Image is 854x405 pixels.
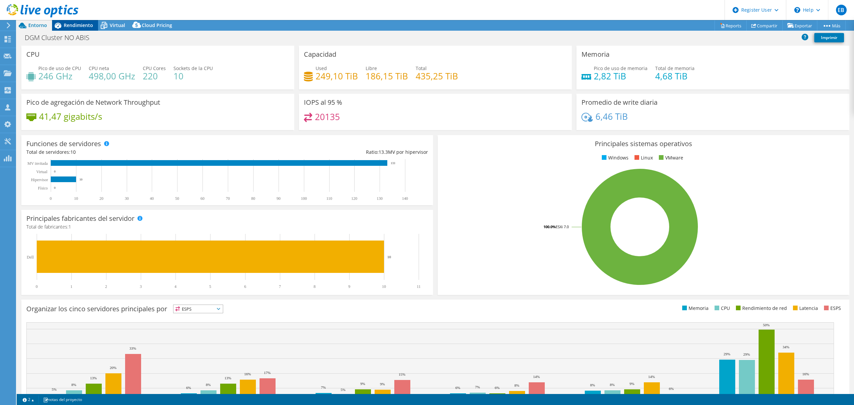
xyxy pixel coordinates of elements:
text: 14% [533,375,540,379]
text: 0 [36,284,38,289]
text: 7% [475,385,480,389]
text: 2 [105,284,107,289]
h3: Pico de agregación de Network Throughput [26,99,160,106]
text: 0 [54,186,56,189]
h3: Promedio de write diaria [581,99,658,106]
text: 34% [783,345,789,349]
svg: \n [794,7,800,13]
text: Dell [27,255,34,260]
span: 10 [70,149,76,155]
tspan: 100.0% [543,224,556,229]
text: 20% [110,366,116,370]
span: Pico de uso de CPU [38,65,81,71]
span: 1 [68,224,71,230]
text: 133 [391,161,395,165]
text: 8% [206,383,211,387]
text: 90 [277,196,281,201]
tspan: Físico [38,186,48,190]
h4: 186,15 TiB [366,72,408,80]
text: 17% [264,371,271,375]
text: 3 [140,284,142,289]
text: 7 [279,284,281,289]
span: Libre [366,65,377,71]
text: 50 [175,196,179,201]
h4: 435,25 TiB [416,72,458,80]
text: 5% [52,387,57,391]
text: 10 [74,196,78,201]
li: Rendimiento de red [734,305,787,312]
h4: 20135 [315,113,340,120]
text: 10 [79,178,83,181]
h4: Total de fabricantes: [26,223,428,231]
span: Total de memoria [655,65,695,71]
span: ESPS [173,305,223,313]
div: Ratio: MV por hipervisor [227,148,428,156]
text: MV invitada [27,161,48,166]
span: Cloud Pricing [142,22,172,28]
h3: CPU [26,51,40,58]
text: 110 [326,196,332,201]
text: 29% [724,352,730,356]
h3: Funciones de servidores [26,140,101,147]
a: Más [817,20,846,31]
a: Exportar [782,20,817,31]
li: Windows [600,154,628,161]
text: 6 [244,284,246,289]
text: 9% [380,382,385,386]
text: 9 [348,284,350,289]
h3: Capacidad [304,51,336,58]
span: CPU neta [89,65,109,71]
h3: IOPS al 95 % [304,99,342,106]
text: 10 [387,255,391,259]
text: 60 [200,196,204,201]
text: 0 [54,170,56,173]
text: 130 [377,196,383,201]
span: Virtual [110,22,125,28]
text: 70 [226,196,230,201]
span: EB [836,5,847,15]
text: 7% [321,385,326,389]
h4: 10 [173,72,213,80]
li: Latencia [791,305,818,312]
text: 6% [669,387,674,391]
text: 9% [360,382,365,386]
h4: 498,00 GHz [89,72,135,80]
h1: DGM Cluster NO ABIS [22,34,100,41]
span: CPU Cores [143,65,166,71]
text: 8% [590,383,595,387]
h4: 220 [143,72,166,80]
li: Linux [633,154,653,161]
li: ESPS [822,305,841,312]
text: 13% [225,376,231,380]
text: 120 [351,196,357,201]
text: 14% [648,375,655,379]
a: Imprimir [814,33,844,42]
text: 6% [495,386,500,390]
h4: 41,47 gigabits/s [39,113,102,120]
text: 33% [129,346,136,350]
text: 16% [802,372,809,376]
text: 20 [99,196,103,201]
text: 5% [341,388,346,392]
li: CPU [713,305,730,312]
text: 40 [150,196,154,201]
h4: 249,10 TiB [316,72,358,80]
text: 6% [186,386,191,390]
text: 8% [71,383,76,387]
text: 30 [125,196,129,201]
a: Reports [715,20,747,31]
text: 80 [251,196,255,201]
text: 8 [314,284,316,289]
text: 13% [90,376,97,380]
text: 1 [70,284,72,289]
h3: Principales fabricantes del servidor [26,215,134,222]
span: Total [416,65,427,71]
text: 50% [763,323,770,327]
text: 9% [629,382,634,386]
h4: 246 GHz [38,72,81,80]
text: 6% [455,386,460,390]
h3: Principales sistemas operativos [443,140,844,147]
text: 11 [417,284,421,289]
span: Pico de uso de memoria [594,65,648,71]
div: Total de servidores: [26,148,227,156]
